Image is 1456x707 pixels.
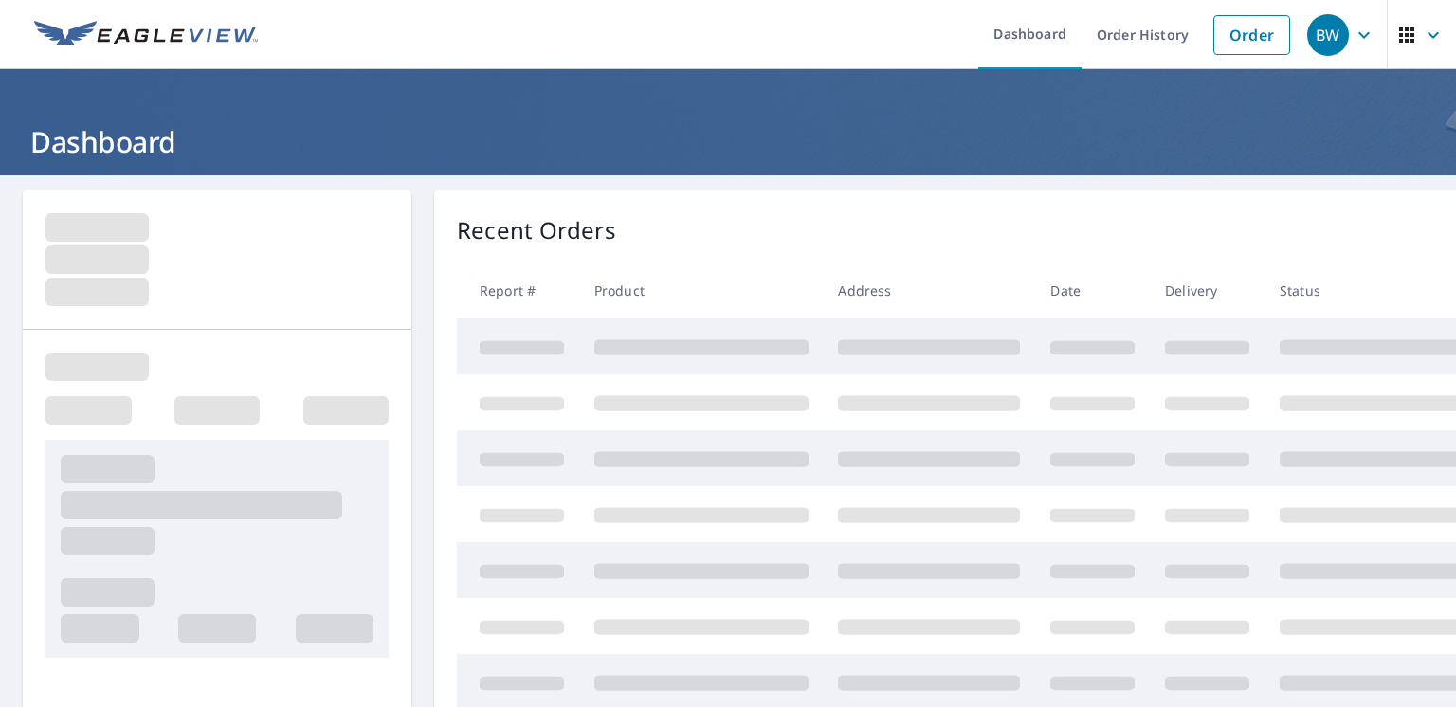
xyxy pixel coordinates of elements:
th: Address [823,263,1035,318]
th: Delivery [1150,263,1265,318]
img: EV Logo [34,21,258,49]
th: Report # [457,263,579,318]
th: Date [1035,263,1150,318]
div: BW [1307,14,1349,56]
h1: Dashboard [23,122,1433,161]
th: Product [579,263,824,318]
a: Order [1213,15,1290,55]
p: Recent Orders [457,213,616,247]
